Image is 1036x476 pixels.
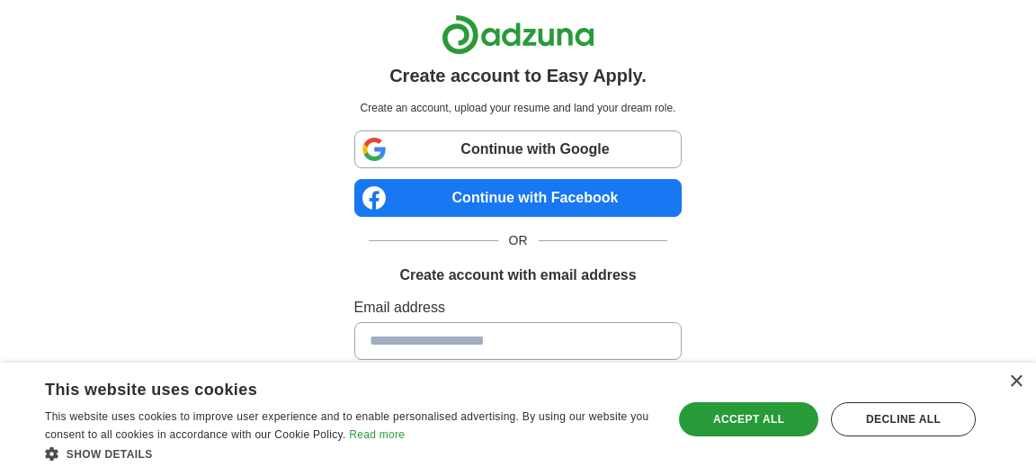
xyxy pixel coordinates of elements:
[442,14,594,55] img: Adzuna logo
[45,373,609,400] div: This website uses cookies
[354,130,683,168] a: Continue with Google
[45,410,648,441] span: This website uses cookies to improve user experience and to enable personalised advertising. By u...
[67,448,153,461] span: Show details
[354,179,683,217] a: Continue with Facebook
[1009,375,1023,389] div: Close
[354,297,683,319] label: Email address
[349,428,405,441] a: Read more, opens a new window
[831,402,976,436] div: Decline all
[679,402,818,436] div: Accept all
[45,445,654,463] div: Show details
[358,100,679,116] p: Create an account, upload your resume and land your dream role.
[399,265,636,286] h1: Create account with email address
[498,231,539,250] span: OR
[389,62,647,89] h1: Create account to Easy Apply.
